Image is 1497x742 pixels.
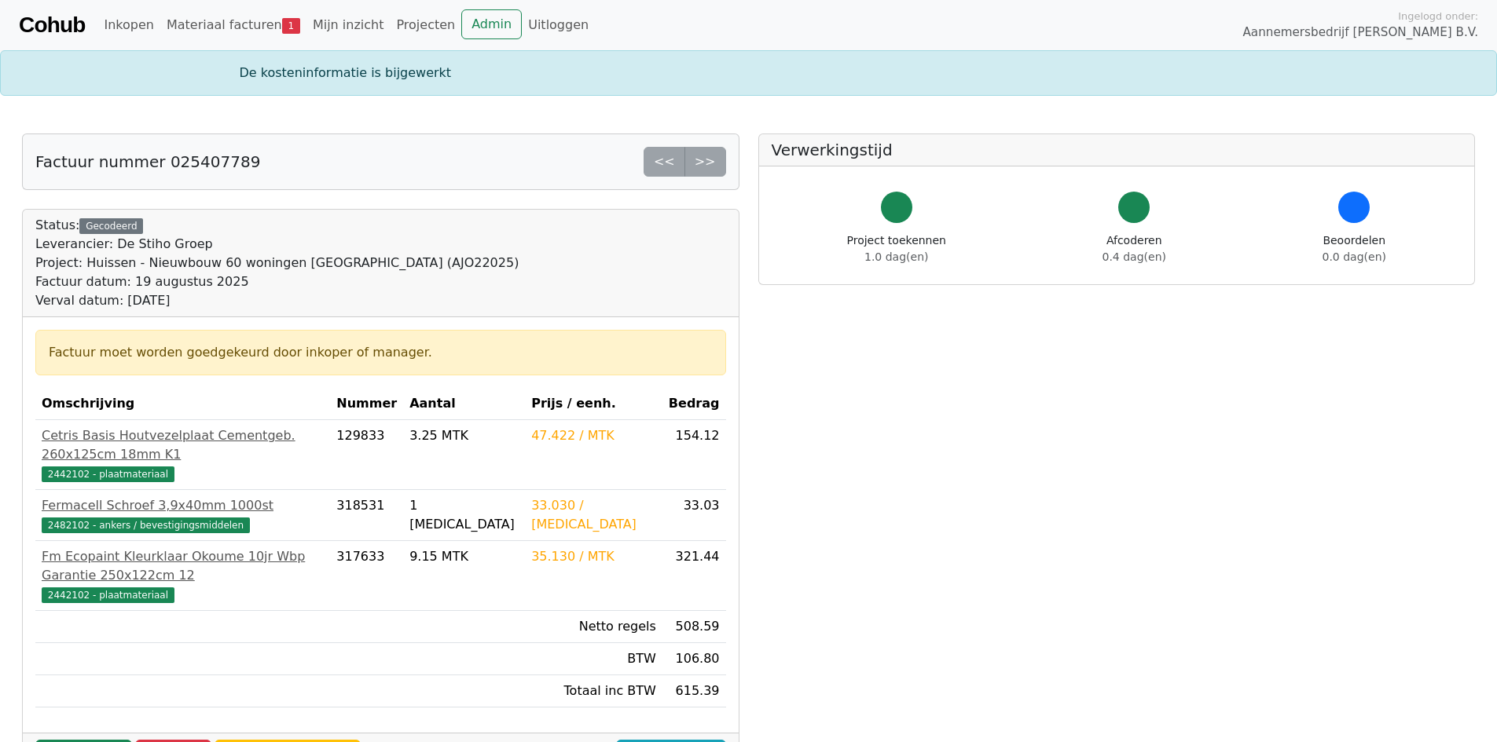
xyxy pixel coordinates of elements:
a: Inkopen [97,9,160,41]
div: 33.030 / [MEDICAL_DATA] [531,496,656,534]
th: Aantal [403,388,525,420]
a: Uitloggen [522,9,595,41]
span: 2442102 - plaatmateriaal [42,466,174,482]
div: 3.25 MTK [409,426,519,445]
td: 615.39 [662,675,726,707]
th: Bedrag [662,388,726,420]
div: 1 [MEDICAL_DATA] [409,496,519,534]
div: Status: [35,216,519,310]
a: Admin [461,9,522,39]
div: Fermacell Schroef 3,9x40mm 1000st [42,496,324,515]
h5: Factuur nummer 025407789 [35,152,260,171]
span: 0.4 dag(en) [1103,250,1166,263]
th: Nummer [330,388,403,420]
th: Prijs / eenh. [525,388,662,420]
td: 154.12 [662,420,726,490]
div: 47.422 / MTK [531,426,656,445]
td: 318531 [330,490,403,541]
td: BTW [525,643,662,675]
div: Cetris Basis Houtvezelplaat Cementgeb. 260x125cm 18mm K1 [42,426,324,464]
td: 508.59 [662,611,726,643]
a: Mijn inzicht [306,9,391,41]
th: Omschrijving [35,388,330,420]
div: Factuur moet worden goedgekeurd door inkoper of manager. [49,343,713,362]
span: Aannemersbedrijf [PERSON_NAME] B.V. [1242,24,1478,42]
div: Gecodeerd [79,218,143,234]
span: 2442102 - plaatmateriaal [42,587,174,603]
a: Cetris Basis Houtvezelplaat Cementgeb. 260x125cm 18mm K12442102 - plaatmateriaal [42,426,324,483]
td: Totaal inc BTW [525,675,662,707]
div: Project toekennen [847,232,946,265]
td: 317633 [330,541,403,611]
span: 0.0 dag(en) [1323,250,1386,263]
span: Ingelogd onder: [1398,9,1478,24]
span: 1.0 dag(en) [864,250,928,263]
td: 321.44 [662,541,726,611]
div: Factuur datum: 19 augustus 2025 [35,272,519,291]
h5: Verwerkingstijd [772,141,1462,159]
span: 2482102 - ankers / bevestigingsmiddelen [42,517,250,533]
td: Netto regels [525,611,662,643]
div: 35.130 / MTK [531,547,656,566]
a: Cohub [19,6,85,44]
td: 129833 [330,420,403,490]
div: Afcoderen [1103,232,1166,265]
div: Beoordelen [1323,232,1386,265]
div: Project: Huissen - Nieuwbouw 60 woningen [GEOGRAPHIC_DATA] (AJO22025) [35,254,519,272]
span: 1 [282,18,300,34]
td: 106.80 [662,643,726,675]
div: Leverancier: De Stiho Groep [35,235,519,254]
td: 33.03 [662,490,726,541]
div: Verval datum: [DATE] [35,291,519,310]
div: De kosteninformatie is bijgewerkt [230,64,1268,82]
a: Fm Ecopaint Kleurklaar Okoume 10jr Wbp Garantie 250x122cm 122442102 - plaatmateriaal [42,547,324,604]
a: Fermacell Schroef 3,9x40mm 1000st2482102 - ankers / bevestigingsmiddelen [42,496,324,534]
a: Projecten [390,9,461,41]
a: Materiaal facturen1 [160,9,306,41]
div: 9.15 MTK [409,547,519,566]
div: Fm Ecopaint Kleurklaar Okoume 10jr Wbp Garantie 250x122cm 12 [42,547,324,585]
